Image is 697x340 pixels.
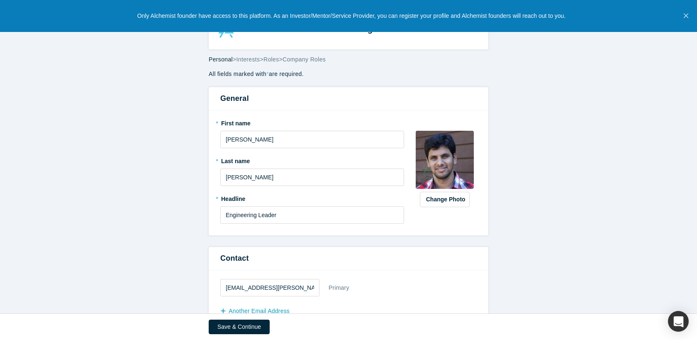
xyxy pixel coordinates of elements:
div: Primary [328,281,350,295]
button: another Email Address [220,304,298,318]
span: Personal [209,56,233,63]
label: Headline [220,192,404,203]
span: Roles [263,56,279,63]
p: All fields marked with are required. [209,70,488,78]
h3: Contact [220,253,477,264]
button: Save & Continue [209,320,270,334]
input: Partner, CEO [220,206,404,224]
p: Only Alchemist founder have access to this platform. As an Investor/Mentor/Service Provider, you ... [137,12,566,20]
button: Change Photo [420,192,470,207]
div: > > > [209,55,488,64]
label: First name [220,116,404,128]
img: Profile user default [416,131,474,189]
span: Company Roles [283,56,326,63]
span: Interests [236,56,260,63]
label: Last name [220,154,404,166]
h3: General [220,93,477,104]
